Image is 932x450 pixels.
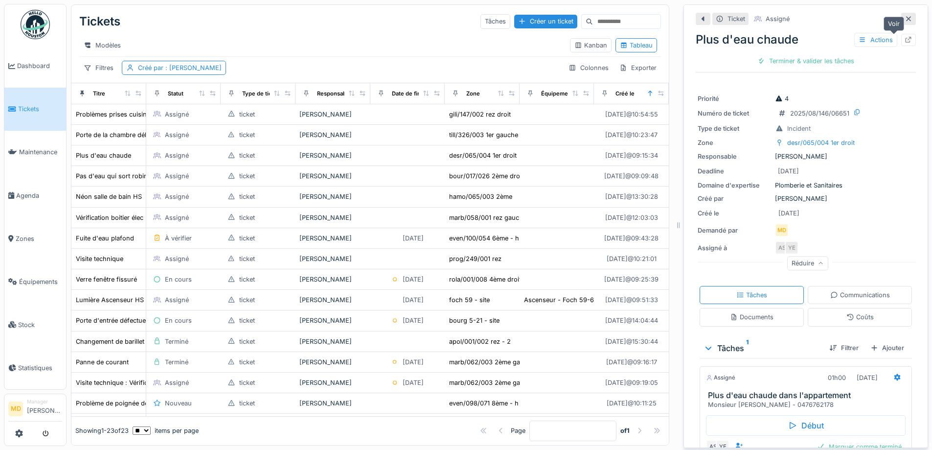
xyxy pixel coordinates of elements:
[299,337,366,346] div: [PERSON_NAME]
[403,234,424,243] div: [DATE]
[604,171,659,181] div: [DATE] @ 09:09:48
[884,17,904,31] div: Voir
[607,399,657,408] div: [DATE] @ 10:11:25
[317,90,351,98] div: Responsable
[607,254,657,263] div: [DATE] @ 10:21:01
[775,241,789,255] div: AS
[605,151,658,160] div: [DATE] @ 09:15:34
[79,9,120,34] div: Tickets
[239,151,255,160] div: ticket
[449,171,523,181] div: bour/017/026 2ème droit
[239,130,255,140] div: ticket
[449,254,501,263] div: prog/249/001 rez
[449,192,512,201] div: hamo/065/003 2ème
[605,337,658,346] div: [DATE] @ 15:30:44
[79,61,118,75] div: Filtres
[449,234,519,243] div: even/100/054 6ème - h
[857,373,878,382] div: [DATE]
[18,104,62,114] span: Tickets
[698,209,771,218] div: Créé le
[698,94,771,103] div: Priorité
[299,399,366,408] div: [PERSON_NAME]
[8,402,23,416] li: MD
[605,130,658,140] div: [DATE] @ 10:23:47
[19,147,62,157] span: Maintenance
[698,243,771,253] div: Assigné à
[828,373,846,382] div: 01h00
[615,90,635,98] div: Créé le
[830,290,890,300] div: Communications
[165,254,189,263] div: Assigné
[16,191,62,200] span: Agenda
[299,171,366,181] div: [PERSON_NAME]
[620,426,630,435] strong: of 1
[76,337,144,346] div: Changement de barillet
[18,363,62,373] span: Statistiques
[76,234,134,243] div: Fuite d'eau plafond
[299,316,366,325] div: [PERSON_NAME]
[239,275,255,284] div: ticket
[564,61,613,75] div: Colonnes
[76,295,144,305] div: Lumière Ascenseur HS
[775,94,789,103] div: 4
[753,54,858,68] div: Terminer & valider les tâches
[239,234,255,243] div: ticket
[403,295,424,305] div: [DATE]
[698,124,771,133] div: Type de ticket
[698,138,771,147] div: Zone
[604,234,659,243] div: [DATE] @ 09:43:28
[449,295,490,305] div: foch 59 - site
[299,295,366,305] div: [PERSON_NAME]
[449,337,511,346] div: apol/001/002 rez - 2
[605,295,658,305] div: [DATE] @ 09:51:33
[165,357,188,367] div: Terminé
[730,312,773,322] div: Documents
[76,357,129,367] div: Panne de courant
[239,254,255,263] div: ticket
[165,151,189,160] div: Assigné
[76,171,202,181] div: Pas d'eau qui sort robinet machine à laver
[403,316,424,325] div: [DATE]
[698,181,914,190] div: Plomberie et Sanitaires
[4,45,66,88] a: Dashboard
[866,341,908,355] div: Ajouter
[165,171,189,181] div: Assigné
[165,295,189,305] div: Assigné
[449,151,517,160] div: desr/065/004 1er droit
[4,260,66,303] a: Équipements
[163,64,222,71] span: : [PERSON_NAME]
[449,378,535,387] div: marb/062/003 2ème gauche
[165,399,192,408] div: Nouveau
[16,234,62,243] span: Zones
[93,90,105,98] div: Titre
[299,234,366,243] div: [PERSON_NAME]
[449,213,526,222] div: marb/058/001 rez gauche
[299,110,366,119] div: [PERSON_NAME]
[299,357,366,367] div: [PERSON_NAME]
[133,426,199,435] div: items per page
[27,398,62,419] li: [PERSON_NAME]
[239,110,255,119] div: ticket
[449,399,519,408] div: even/098/071 8ème - h
[239,337,255,346] div: ticket
[449,110,511,119] div: gili/147/002 rez droit
[605,378,658,387] div: [DATE] @ 09:19:05
[27,398,62,405] div: Manager
[299,275,366,284] div: [PERSON_NAME]
[4,303,66,346] a: Stock
[514,15,577,28] div: Créer un ticket
[299,213,366,222] div: [PERSON_NAME]
[698,194,914,203] div: [PERSON_NAME]
[165,234,192,243] div: À vérifier
[787,256,828,270] div: Réduire
[698,152,771,161] div: Responsable
[541,90,573,98] div: Équipement
[449,357,535,367] div: marb/062/003 2ème gauche
[165,130,189,140] div: Assigné
[736,290,767,300] div: Tâches
[75,426,129,435] div: Showing 1 - 23 of 23
[775,223,789,237] div: MD
[8,398,62,422] a: MD Manager[PERSON_NAME]
[698,181,771,190] div: Domaine d'expertise
[698,152,914,161] div: [PERSON_NAME]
